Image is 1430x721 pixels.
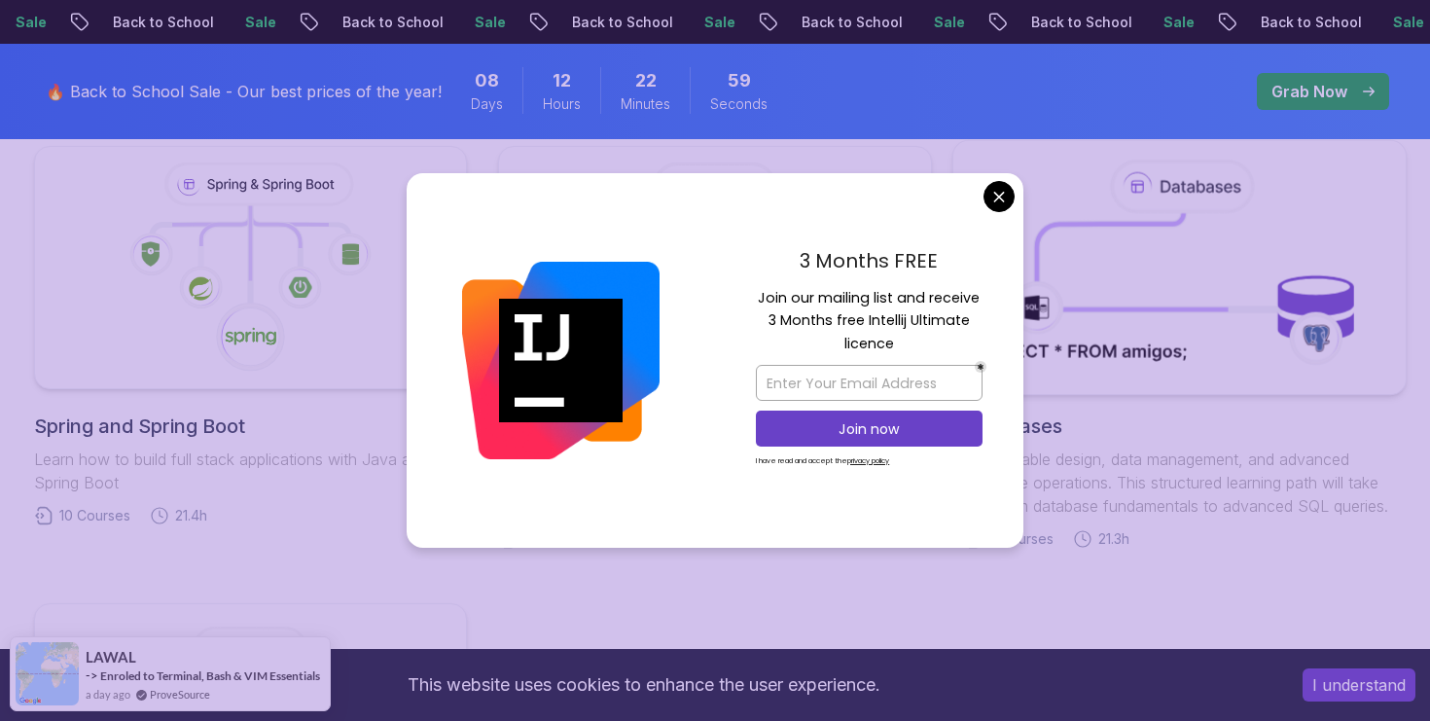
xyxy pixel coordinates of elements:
span: Seconds [710,94,768,114]
p: Learn how to build full stack applications with Java and Spring Boot [34,448,467,494]
span: 59 Seconds [728,67,751,94]
span: 21.4h [175,506,207,525]
a: Enroled to Terminal, Bash & VIM Essentials [100,668,320,683]
p: Back to School [304,13,437,32]
p: Sale [666,13,729,32]
span: 22 Minutes [635,67,657,94]
p: Back to School [1223,13,1355,32]
a: DatabasesMaster table design, data management, and advanced database operations. This structured ... [963,146,1396,549]
button: Accept cookies [1303,668,1415,702]
div: This website uses cookies to enhance the user experience. [15,664,1273,706]
span: Days [471,94,503,114]
p: Back to School [764,13,896,32]
span: Hours [543,94,581,114]
span: Minutes [621,94,670,114]
p: Grab Now [1271,80,1347,103]
span: 21.3h [1098,529,1129,549]
span: 10 Courses [59,506,130,525]
p: 🔥 Back to School Sale - Our best prices of the year! [46,80,442,103]
p: Master table design, data management, and advanced database operations. This structured learning ... [963,448,1396,518]
span: -> [86,667,98,683]
h2: Databases [963,413,1396,440]
a: ProveSource [150,686,210,703]
p: Back to School [993,13,1126,32]
a: Spring and Spring BootLearn how to build full stack applications with Java and Spring Boot10 Cour... [34,146,467,525]
img: provesource social proof notification image [16,642,79,705]
p: Back to School [534,13,666,32]
span: a day ago [86,686,130,703]
span: 8 Days [475,67,499,94]
p: Back to School [75,13,207,32]
p: Sale [207,13,269,32]
h2: Spring and Spring Boot [34,413,467,440]
span: 12 Hours [553,67,571,94]
span: LAWAL [86,649,136,666]
p: Sale [1126,13,1188,32]
p: Sale [1355,13,1417,32]
p: Sale [896,13,958,32]
p: Sale [437,13,499,32]
a: Frontend DeveloperMaster modern frontend development from basics to advanced React applications. ... [498,146,931,549]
